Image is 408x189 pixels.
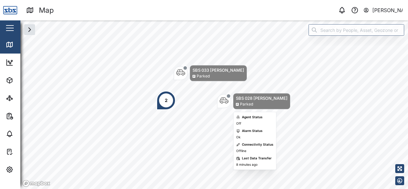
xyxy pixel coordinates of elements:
[236,135,240,140] div: Ok
[242,128,263,134] div: Alarm Status
[17,130,36,137] div: Alarms
[17,166,39,173] div: Settings
[17,95,32,102] div: Sites
[193,67,244,73] div: SBS 033 [PERSON_NAME]
[363,6,403,15] button: [PERSON_NAME]
[309,24,404,36] input: Search by People, Asset, Geozone or Place
[236,121,241,126] div: Off
[22,180,50,187] a: Mapbox logo
[17,59,45,66] div: Dashboard
[240,101,253,107] div: Parked
[236,149,246,154] div: Offline
[17,148,34,155] div: Tasks
[242,156,272,161] div: Last Data Transfer
[242,142,273,147] div: Connectivity Status
[39,5,54,16] div: Map
[3,3,17,17] img: Main Logo
[174,65,247,81] div: Map marker
[17,77,36,84] div: Assets
[157,91,176,110] div: Map marker
[20,20,408,189] canvas: Map
[17,41,31,48] div: Map
[236,162,258,167] div: 8 minutes ago
[17,113,38,120] div: Reports
[242,115,263,120] div: Agent Status
[372,6,403,14] div: [PERSON_NAME]
[197,73,210,79] div: Parked
[236,95,288,101] div: SBS 028 [PERSON_NAME]
[217,93,290,109] div: Map marker
[165,97,168,104] div: 2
